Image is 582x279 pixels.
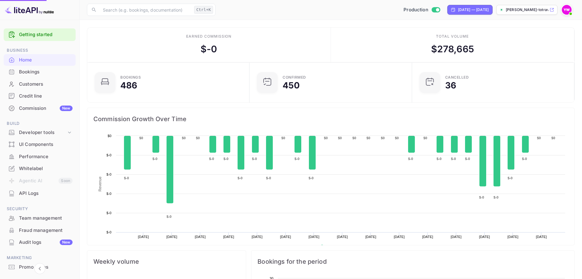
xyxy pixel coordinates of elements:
div: Credit line [19,93,73,100]
text: $0 [281,136,285,140]
text: [DATE] [536,235,547,239]
text: [DATE] [223,235,234,239]
text: $-0 [167,215,171,218]
div: Whitelabel [19,165,73,172]
text: $-0 [266,176,271,180]
div: CANCELLED [445,76,469,79]
div: Customers [19,81,73,88]
text: $-0 [437,157,441,161]
text: [DATE] [337,235,348,239]
span: Security [4,206,76,212]
text: $0 [338,136,342,140]
text: $-0 [223,157,228,161]
text: $-0 [152,157,157,161]
text: $0 [352,136,356,140]
div: $ 278,665 [431,42,474,56]
text: $-0 [309,176,314,180]
text: [DATE] [195,235,206,239]
text: $-0 [479,195,484,199]
text: $-0 [494,195,498,199]
a: API Logs [4,188,76,199]
a: Getting started [19,31,73,38]
div: UI Components [4,139,76,151]
a: CommissionNew [4,102,76,114]
text: $0 [423,136,427,140]
text: $-0 [465,157,470,161]
div: Whitelabel [4,163,76,175]
text: $-0 [295,157,299,161]
text: $-0 [238,176,242,180]
button: Collapse navigation [34,263,45,274]
text: Revenue [326,245,342,249]
div: Audit logs [19,239,73,246]
text: [DATE] [365,235,376,239]
text: [DATE] [422,235,433,239]
div: Confirmed [283,76,306,79]
text: [DATE] [451,235,462,239]
div: Promo codes [4,261,76,273]
div: Fraud management [19,227,73,234]
text: $-0 [408,157,413,161]
text: $-0 [107,173,111,176]
div: [DATE] — [DATE] [458,7,489,13]
text: $-0 [107,230,111,234]
text: [DATE] [280,235,291,239]
text: $-0 [451,157,456,161]
text: $0 [182,136,186,140]
span: Commission Growth Over Time [93,114,568,124]
text: Revenue [98,177,102,192]
a: Bookings [4,66,76,77]
text: $0 [366,136,370,140]
div: Bookings [4,66,76,78]
div: Developer tools [4,127,76,138]
a: Credit line [4,90,76,102]
img: Yahav Winkler [562,5,572,15]
span: Build [4,120,76,127]
div: Ctrl+K [194,6,213,14]
div: Earned commission [186,34,231,39]
text: $0 [551,136,555,140]
text: $0 [107,134,111,138]
span: Business [4,47,76,54]
a: Team management [4,212,76,224]
div: Performance [19,153,73,160]
span: Weekly volume [93,257,240,266]
text: $-0 [107,192,111,195]
div: UI Components [19,141,73,148]
div: 36 [445,81,456,90]
text: [DATE] [508,235,519,239]
text: $0 [324,136,328,140]
span: Bookings for the period [257,257,568,266]
div: Developer tools [19,129,66,136]
text: [DATE] [138,235,149,239]
a: Fraud management [4,225,76,236]
div: Home [4,54,76,66]
img: LiteAPI logo [5,5,54,15]
p: [PERSON_NAME]-totravel... [506,7,548,13]
span: Production [404,6,428,13]
text: [DATE] [479,235,490,239]
a: Audit logsNew [4,236,76,248]
div: API Logs [19,190,73,197]
text: $0 [395,136,399,140]
text: $0 [139,136,143,140]
text: $-0 [209,157,214,161]
a: Customers [4,78,76,90]
text: [DATE] [309,235,320,239]
div: 450 [283,81,299,90]
text: $0 [381,136,385,140]
div: Getting started [4,28,76,41]
div: Switch to Sandbox mode [401,6,442,13]
text: $-0 [522,157,527,161]
a: Performance [4,151,76,162]
div: Total volume [436,34,469,39]
text: $-0 [252,157,257,161]
div: Bookings [120,76,141,79]
a: Whitelabel [4,163,76,174]
div: New [60,240,73,245]
text: $0 [537,136,541,140]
